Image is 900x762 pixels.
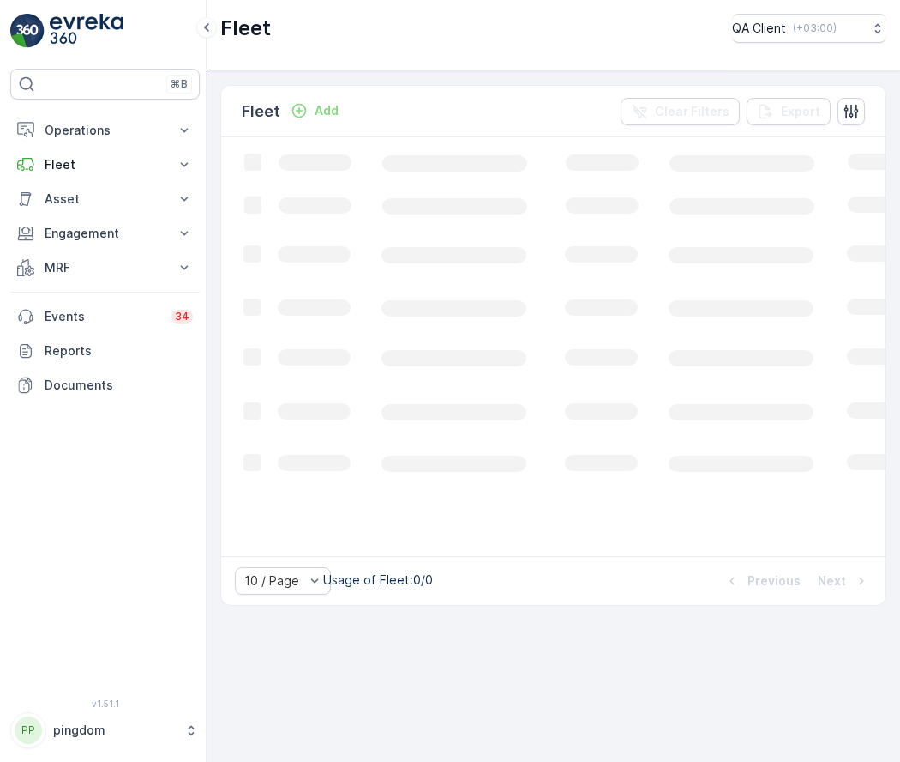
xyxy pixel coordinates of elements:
[10,216,200,251] button: Engagement
[315,102,339,119] p: Add
[722,571,802,591] button: Previous
[15,717,42,744] div: PP
[621,98,740,125] button: Clear Filters
[10,251,200,285] button: MRF
[10,712,200,748] button: PPpingdom
[45,377,193,394] p: Documents
[655,103,729,120] p: Clear Filters
[793,21,837,35] p: ( +03:00 )
[732,20,786,37] p: QA Client
[45,225,165,242] p: Engagement
[818,572,846,590] p: Next
[45,308,161,325] p: Events
[53,722,176,739] p: pingdom
[284,100,345,121] button: Add
[323,571,433,589] p: Usage of Fleet : 0/0
[10,182,200,216] button: Asset
[10,113,200,148] button: Operations
[816,571,872,591] button: Next
[45,190,165,208] p: Asset
[10,14,45,48] img: logo
[10,368,200,402] a: Documents
[45,342,193,360] p: Reports
[747,572,801,590] p: Previous
[175,310,189,324] p: 34
[10,334,200,368] a: Reports
[220,15,271,42] p: Fleet
[732,14,886,43] button: QA Client(+03:00)
[10,698,200,709] span: v 1.51.1
[781,103,820,120] p: Export
[10,148,200,182] button: Fleet
[45,259,165,276] p: MRF
[10,299,200,334] a: Events34
[45,156,165,173] p: Fleet
[171,77,188,91] p: ⌘B
[50,14,123,48] img: logo_light-DOdMpM7g.png
[45,122,165,139] p: Operations
[242,100,280,124] p: Fleet
[747,98,831,125] button: Export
